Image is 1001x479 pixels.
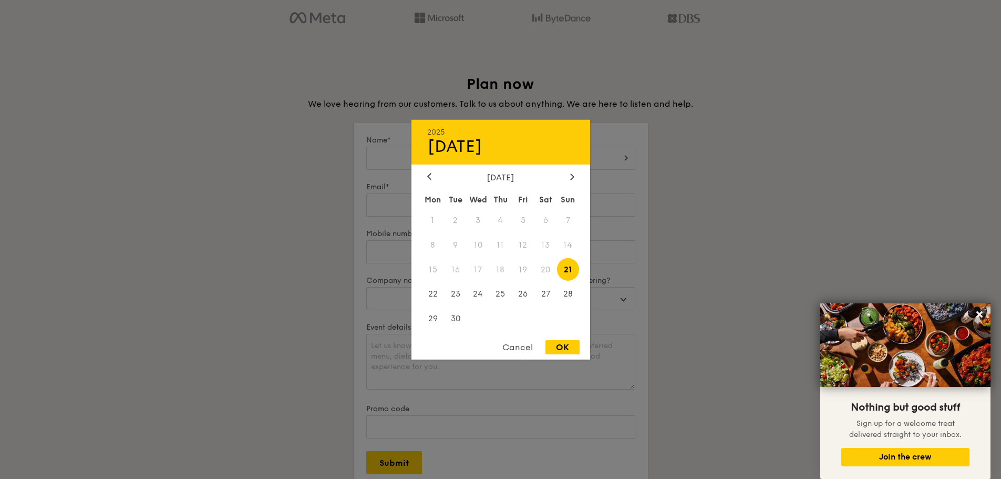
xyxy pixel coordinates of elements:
[489,283,512,305] span: 25
[427,136,574,156] div: [DATE]
[971,306,988,323] button: Close
[467,283,489,305] span: 24
[534,283,557,305] span: 27
[512,258,534,281] span: 19
[557,233,580,256] span: 14
[422,190,445,209] div: Mon
[534,209,557,231] span: 6
[545,340,580,354] div: OK
[512,209,534,231] span: 5
[492,340,543,354] div: Cancel
[444,190,467,209] div: Tue
[467,233,489,256] span: 10
[534,258,557,281] span: 20
[851,401,960,414] span: Nothing but good stuff
[467,209,489,231] span: 3
[512,283,534,305] span: 26
[467,258,489,281] span: 17
[422,283,445,305] span: 22
[849,419,962,439] span: Sign up for a welcome treat delivered straight to your inbox.
[444,258,467,281] span: 16
[512,190,534,209] div: Fri
[427,127,574,136] div: 2025
[422,233,445,256] span: 8
[444,233,467,256] span: 9
[489,258,512,281] span: 18
[427,172,574,182] div: [DATE]
[444,283,467,305] span: 23
[444,209,467,231] span: 2
[557,190,580,209] div: Sun
[422,209,445,231] span: 1
[534,233,557,256] span: 13
[841,448,969,466] button: Join the crew
[444,308,467,330] span: 30
[422,258,445,281] span: 15
[512,233,534,256] span: 12
[534,190,557,209] div: Sat
[422,308,445,330] span: 29
[557,258,580,281] span: 21
[489,209,512,231] span: 4
[467,190,489,209] div: Wed
[820,303,990,387] img: DSC07876-Edit02-Large.jpeg
[489,190,512,209] div: Thu
[557,283,580,305] span: 28
[489,233,512,256] span: 11
[557,209,580,231] span: 7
